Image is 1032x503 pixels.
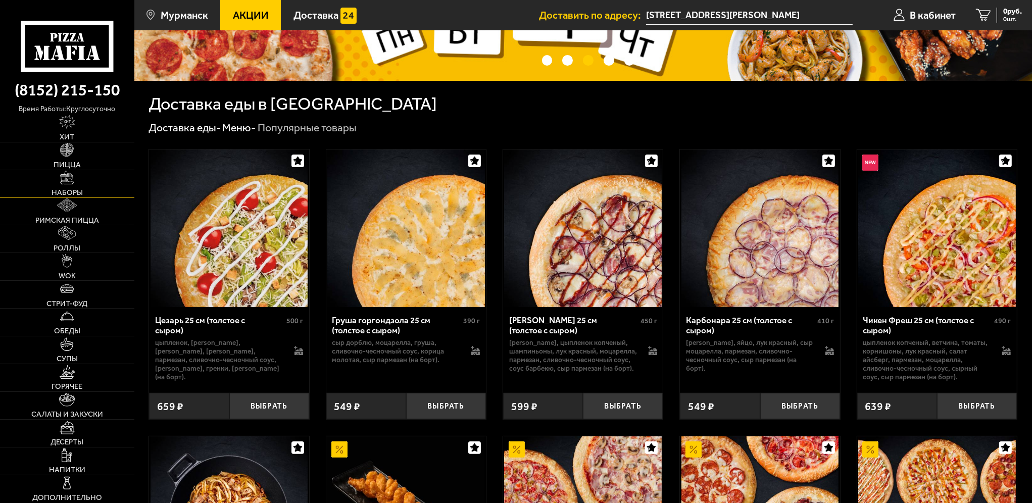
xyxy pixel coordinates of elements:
[155,315,284,336] div: Цезарь 25 см (толстое с сыром)
[539,10,646,20] span: Доставить по адресу:
[35,217,99,224] span: Римская пицца
[1003,16,1022,23] span: 0 шт.
[583,55,593,65] button: точки переключения
[60,133,74,141] span: Хит
[646,6,853,25] input: Ваш адрес доставки
[504,149,662,307] img: Чикен Барбекю 25 см (толстое с сыром)
[149,121,221,134] a: Доставка еды-
[509,338,637,373] p: [PERSON_NAME], цыпленок копченый, шампиньоны, лук красный, моцарелла, пармезан, сливочно-чесночны...
[1003,8,1022,15] span: 0 руб.
[509,441,525,458] img: Акционный
[229,393,309,419] button: Выбрать
[46,300,87,308] span: Стрит-фуд
[340,8,357,24] img: 15daf4d41897b9f0e9f617042186c801.svg
[157,401,183,412] span: 659 ₽
[503,149,663,307] a: Чикен Барбекю 25 см (толстое с сыром)
[222,121,256,134] a: Меню-
[32,494,102,501] span: Дополнительно
[910,10,956,20] span: В кабинет
[52,189,83,196] span: Наборы
[334,401,361,412] span: 549 ₽
[51,438,83,446] span: Десерты
[865,401,892,412] span: 639 ₽
[542,55,552,65] button: точки переключения
[155,338,283,381] p: цыпленок, [PERSON_NAME], [PERSON_NAME], [PERSON_NAME], пармезан, сливочно-чесночный соус, [PERSON...
[57,355,78,363] span: Супы
[161,10,208,20] span: Мурманск
[332,338,460,364] p: сыр дорблю, моцарелла, груша, сливочно-чесночный соус, корица молотая, сыр пармезан (на борт).
[511,401,537,412] span: 599 ₽
[331,441,348,458] img: Акционный
[326,149,486,307] a: Груша горгондзола 25 см (толстое с сыром)
[31,411,103,418] span: Салаты и закуски
[686,338,814,373] p: [PERSON_NAME], яйцо, лук красный, сыр Моцарелла, пармезан, сливочно-чесночный соус, сыр пармезан ...
[688,401,714,412] span: 549 ₽
[258,121,357,135] div: Популярные товары
[604,55,614,65] button: точки переключения
[994,317,1011,325] span: 490 г
[562,55,572,65] button: точки переключения
[817,317,834,325] span: 410 г
[151,149,308,307] img: Цезарь 25 см (толстое с сыром)
[54,327,80,335] span: Обеды
[286,317,303,325] span: 500 г
[862,155,878,171] img: Новинка
[54,161,81,169] span: Пицца
[686,315,815,336] div: Карбонара 25 см (толстое с сыром)
[509,315,638,336] div: [PERSON_NAME] 25 см (толстое с сыром)
[862,441,878,458] img: Акционный
[332,315,461,336] div: Груша горгондзола 25 см (толстое с сыром)
[681,149,839,307] img: Карбонара 25 см (толстое с сыром)
[463,317,480,325] span: 390 г
[857,149,1017,307] a: НовинкаЧикен Фреш 25 см (толстое с сыром)
[149,149,309,307] a: Цезарь 25 см (толстое с сыром)
[52,383,82,390] span: Горячее
[680,149,840,307] a: Карбонара 25 см (толстое с сыром)
[149,95,437,113] h1: Доставка еды в [GEOGRAPHIC_DATA]
[233,10,269,20] span: Акции
[327,149,485,307] img: Груша горгондзола 25 см (толстое с сыром)
[863,315,992,336] div: Чикен Фреш 25 см (толстое с сыром)
[583,393,663,419] button: Выбрать
[685,441,702,458] img: Акционный
[858,149,1016,307] img: Чикен Фреш 25 см (толстое с сыром)
[624,55,634,65] button: точки переключения
[641,317,657,325] span: 450 г
[293,10,338,20] span: Доставка
[54,244,80,252] span: Роллы
[863,338,991,381] p: цыпленок копченый, ветчина, томаты, корнишоны, лук красный, салат айсберг, пармезан, моцарелла, с...
[760,393,840,419] button: Выбрать
[937,393,1017,419] button: Выбрать
[49,466,85,474] span: Напитки
[59,272,76,280] span: WOK
[406,393,486,419] button: Выбрать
